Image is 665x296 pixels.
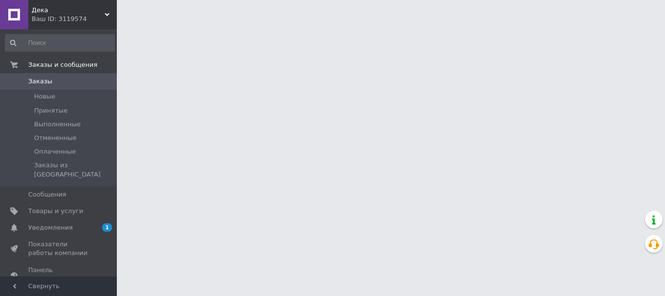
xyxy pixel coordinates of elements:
[32,6,105,15] span: Дека
[32,15,117,23] div: Ваш ID: 3119574
[28,240,90,257] span: Показатели работы компании
[28,223,73,232] span: Уведомления
[5,34,115,52] input: Поиск
[28,77,52,86] span: Заказы
[28,266,90,283] span: Панель управления
[28,190,66,199] span: Сообщения
[34,92,55,101] span: Новые
[28,207,83,216] span: Товары и услуги
[34,134,76,142] span: Отмененные
[28,60,97,69] span: Заказы и сообщения
[102,223,112,232] span: 1
[34,106,68,115] span: Принятые
[34,147,76,156] span: Оплаченные
[34,120,81,129] span: Выполненные
[34,161,114,178] span: Заказы из [GEOGRAPHIC_DATA]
